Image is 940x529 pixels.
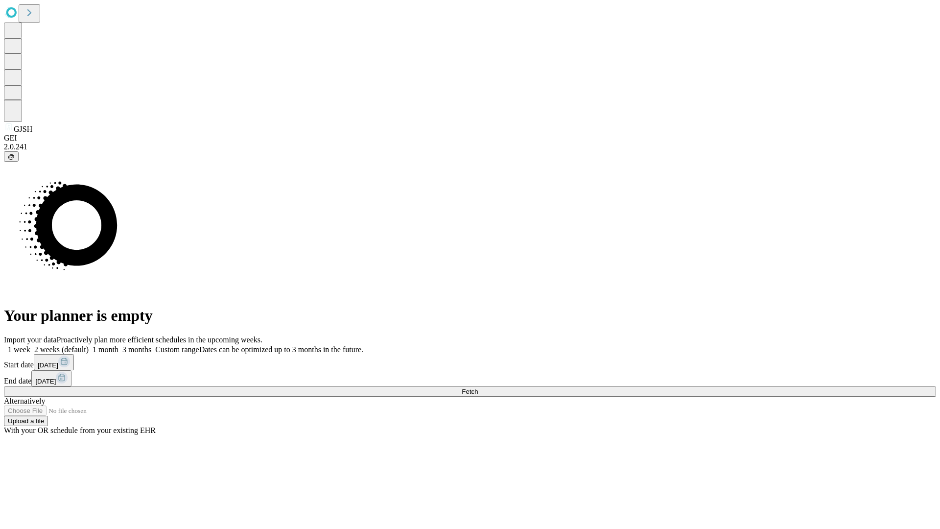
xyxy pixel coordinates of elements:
div: 2.0.241 [4,143,936,151]
div: GEI [4,134,936,143]
div: Start date [4,354,936,370]
h1: Your planner is empty [4,307,936,325]
button: @ [4,151,19,162]
span: Dates can be optimized up to 3 months in the future. [199,345,363,354]
button: [DATE] [34,354,74,370]
span: [DATE] [38,361,58,369]
button: Fetch [4,386,936,397]
span: Alternatively [4,397,45,405]
span: GJSH [14,125,32,133]
span: 2 weeks (default) [34,345,89,354]
span: 1 week [8,345,30,354]
span: Fetch [462,388,478,395]
span: Custom range [155,345,199,354]
div: End date [4,370,936,386]
button: Upload a file [4,416,48,426]
span: 1 month [93,345,118,354]
span: 3 months [122,345,151,354]
span: With your OR schedule from your existing EHR [4,426,156,434]
span: Import your data [4,336,57,344]
button: [DATE] [31,370,71,386]
span: Proactively plan more efficient schedules in the upcoming weeks. [57,336,262,344]
span: @ [8,153,15,160]
span: [DATE] [35,378,56,385]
